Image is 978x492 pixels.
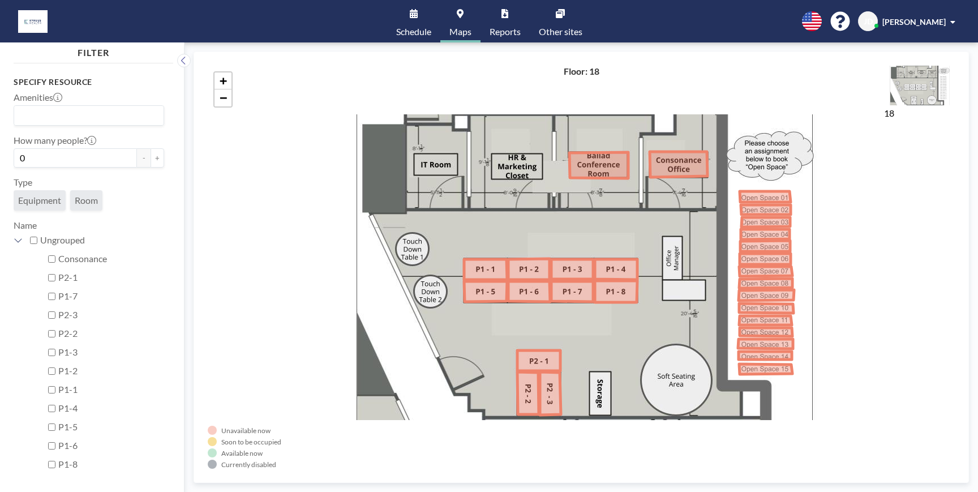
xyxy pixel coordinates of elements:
[58,459,164,470] label: P1-8
[490,27,521,36] span: Reports
[14,135,96,146] label: How many people?
[14,177,32,188] label: Type
[18,195,61,206] span: Equipment
[864,16,873,27] span: JD
[58,328,164,339] label: P2-2
[396,27,431,36] span: Schedule
[58,421,164,433] label: P1-5
[215,72,231,89] a: Zoom in
[18,10,48,33] img: organization-logo
[221,426,271,435] div: Unavailable now
[221,449,263,457] div: Available now
[884,108,894,118] label: 18
[14,220,37,230] label: Name
[58,272,164,283] label: P2-1
[58,290,164,302] label: P1-7
[14,77,164,87] h3: Specify resource
[449,27,471,36] span: Maps
[14,92,62,103] label: Amenities
[151,148,164,168] button: +
[220,91,227,105] span: −
[58,440,164,451] label: P1-6
[220,74,227,88] span: +
[539,27,582,36] span: Other sites
[14,106,164,125] div: Search for option
[58,403,164,414] label: P1-4
[58,346,164,358] label: P1-3
[58,384,164,395] label: P1-1
[14,42,173,58] h4: FILTER
[564,66,599,77] h4: Floor: 18
[58,253,164,264] label: Consonance
[58,365,164,377] label: P1-2
[58,309,164,320] label: P2-3
[75,195,98,206] span: Room
[221,460,276,469] div: Currently disabled
[15,108,157,123] input: Search for option
[215,89,231,106] a: Zoom out
[882,17,946,27] span: [PERSON_NAME]
[137,148,151,168] button: -
[40,234,164,246] label: Ungrouped
[221,438,281,446] div: Soon to be occupied
[884,66,955,105] img: 2f7274218fad236723d89774894f4856.jpg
